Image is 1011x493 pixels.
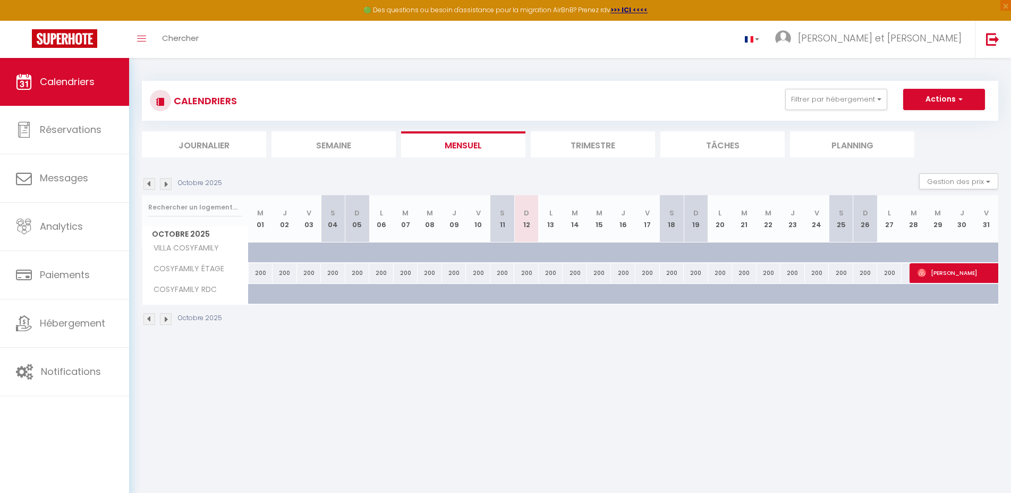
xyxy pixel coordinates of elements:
[767,21,975,58] a: ... [PERSON_NAME] et [PERSON_NAME]
[171,89,237,113] h3: CALENDRIERS
[684,263,708,283] div: 200
[718,208,721,218] abbr: L
[249,195,273,243] th: 01
[41,365,101,378] span: Notifications
[401,131,525,157] li: Mensuel
[148,198,242,217] input: Rechercher un logement...
[684,195,708,243] th: 19
[610,5,648,14] a: >>> ICI <<<<
[40,171,88,185] span: Messages
[40,75,95,88] span: Calendriers
[780,263,805,283] div: 200
[775,30,791,46] img: ...
[549,208,553,218] abbr: L
[418,263,442,283] div: 200
[839,208,844,218] abbr: S
[40,220,83,233] span: Analytics
[514,263,539,283] div: 200
[345,263,370,283] div: 200
[903,89,985,110] button: Actions
[32,29,97,48] img: Super Booking
[611,263,635,283] div: 200
[297,263,321,283] div: 200
[732,263,757,283] div: 200
[635,263,660,283] div: 200
[635,195,660,243] th: 17
[919,173,998,189] button: Gestion des prix
[442,263,466,283] div: 200
[780,195,805,243] th: 23
[40,316,105,330] span: Hébergement
[805,263,829,283] div: 200
[354,208,360,218] abbr: D
[273,263,297,283] div: 200
[960,208,964,218] abbr: J
[144,243,222,254] span: VILLA COSYFAMILY
[524,208,529,218] abbr: D
[394,195,418,243] th: 07
[490,263,515,283] div: 200
[660,195,684,243] th: 18
[645,208,650,218] abbr: V
[791,208,795,218] abbr: J
[829,195,853,243] th: 25
[785,89,887,110] button: Filtrer par hébergement
[154,21,207,58] a: Chercher
[427,208,433,218] abbr: M
[531,131,655,157] li: Trimestre
[297,195,321,243] th: 03
[40,268,90,281] span: Paiements
[283,208,287,218] abbr: J
[621,208,625,218] abbr: J
[877,195,902,243] th: 27
[805,195,829,243] th: 24
[249,263,273,283] div: 200
[853,263,878,283] div: 200
[466,195,490,243] th: 10
[863,208,868,218] abbr: D
[418,195,442,243] th: 08
[563,263,587,283] div: 200
[142,131,266,157] li: Journalier
[984,208,989,218] abbr: V
[596,208,602,218] abbr: M
[539,263,563,283] div: 200
[539,195,563,243] th: 13
[394,263,418,283] div: 200
[587,263,611,283] div: 200
[563,195,587,243] th: 14
[144,263,227,275] span: COSYFAMILY ÉTAGE
[732,195,757,243] th: 21
[757,195,781,243] th: 22
[490,195,515,243] th: 11
[790,131,914,157] li: Planning
[660,131,785,157] li: Tâches
[369,195,394,243] th: 06
[380,208,383,218] abbr: L
[708,195,733,243] th: 20
[925,195,950,243] th: 29
[40,123,101,136] span: Réservations
[934,208,941,218] abbr: M
[271,131,396,157] li: Semaine
[829,263,853,283] div: 200
[757,263,781,283] div: 200
[660,263,684,283] div: 200
[814,208,819,218] abbr: V
[476,208,481,218] abbr: V
[500,208,505,218] abbr: S
[307,208,311,218] abbr: V
[611,195,635,243] th: 16
[142,227,248,242] span: Octobre 2025
[442,195,466,243] th: 09
[911,208,917,218] abbr: M
[330,208,335,218] abbr: S
[902,195,926,243] th: 28
[257,208,264,218] abbr: M
[345,195,370,243] th: 05
[273,195,297,243] th: 02
[877,263,902,283] div: 200
[741,208,747,218] abbr: M
[402,208,409,218] abbr: M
